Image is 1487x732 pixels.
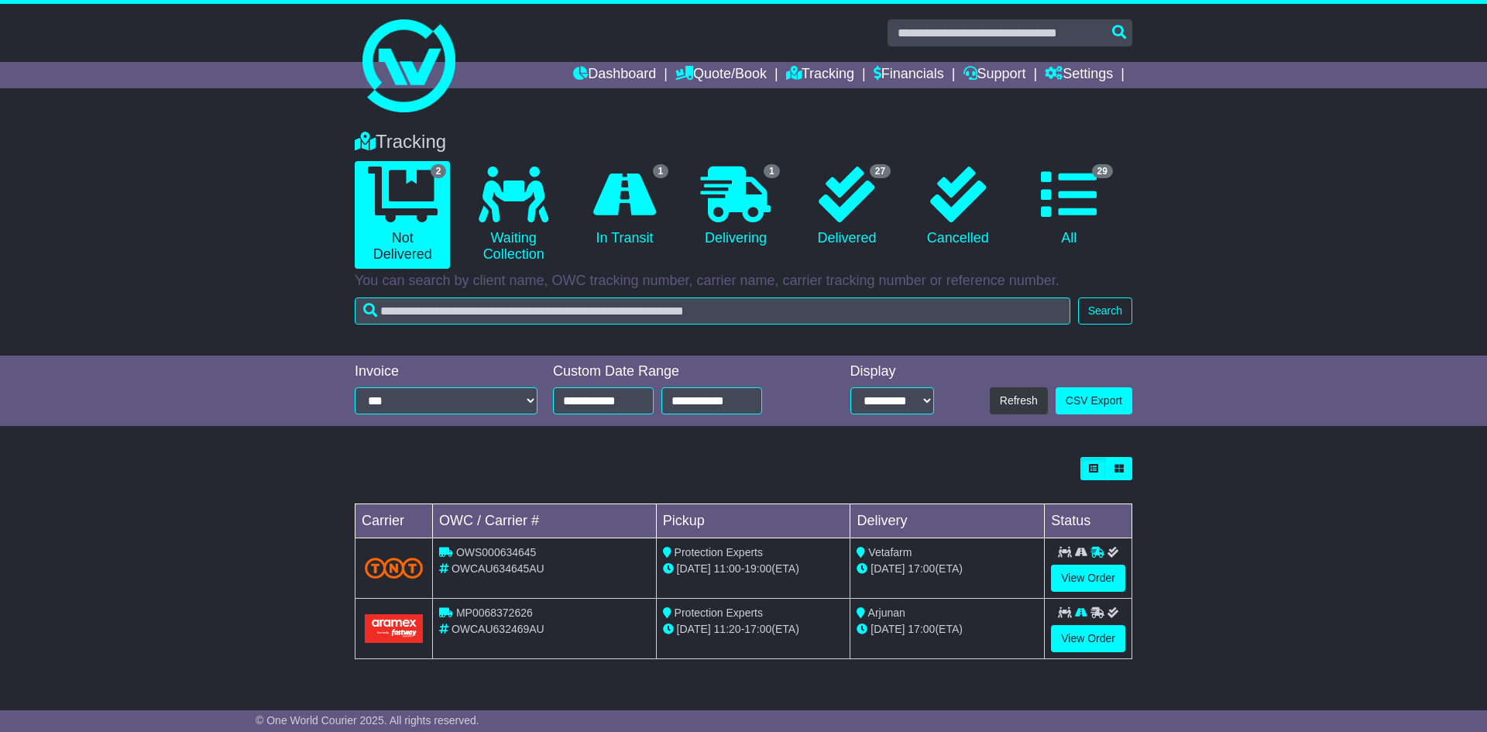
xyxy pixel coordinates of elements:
span: [DATE] [871,623,905,635]
div: - (ETA) [663,621,844,637]
a: Support [963,62,1026,88]
a: Tracking [786,62,854,88]
span: Protection Experts [675,546,763,558]
span: 29 [1092,164,1113,178]
span: © One World Courier 2025. All rights reserved. [256,714,479,727]
a: 2 Not Delivered [355,161,450,269]
a: Financials [874,62,944,88]
span: Protection Experts [675,607,763,619]
span: OWCAU632469AU [452,623,544,635]
a: Dashboard [573,62,656,88]
div: Custom Date Range [553,363,802,380]
span: OWCAU634645AU [452,562,544,575]
span: 19:00 [744,562,771,575]
span: 11:00 [714,562,741,575]
span: MP0068372626 [456,607,533,619]
div: (ETA) [857,561,1038,577]
span: 2 [431,164,447,178]
span: [DATE] [677,562,711,575]
span: [DATE] [677,623,711,635]
div: Invoice [355,363,537,380]
a: 27 Delivered [799,161,895,253]
a: View Order [1051,625,1125,652]
span: 27 [870,164,891,178]
td: Carrier [355,504,433,538]
a: 29 All [1022,161,1117,253]
span: 17:00 [744,623,771,635]
button: Refresh [990,387,1048,414]
div: Display [850,363,934,380]
a: 1 In Transit [577,161,672,253]
span: 17:00 [908,562,935,575]
div: Tracking [347,131,1140,153]
img: Aramex.png [365,614,423,643]
td: Status [1045,504,1132,538]
span: Vetafarm [868,546,912,558]
td: Delivery [850,504,1045,538]
a: 1 Delivering [688,161,783,253]
span: Arjunan [868,607,905,619]
span: [DATE] [871,562,905,575]
span: 1 [764,164,780,178]
a: Quote/Book [675,62,767,88]
a: Cancelled [910,161,1005,253]
div: - (ETA) [663,561,844,577]
span: 17:00 [908,623,935,635]
span: 11:20 [714,623,741,635]
div: (ETA) [857,621,1038,637]
p: You can search by client name, OWC tracking number, carrier name, carrier tracking number or refe... [355,273,1132,290]
img: TNT_Domestic.png [365,558,423,579]
span: 1 [653,164,669,178]
a: CSV Export [1056,387,1132,414]
button: Search [1078,297,1132,325]
a: Settings [1045,62,1113,88]
td: OWC / Carrier # [433,504,657,538]
a: View Order [1051,565,1125,592]
a: Waiting Collection [465,161,561,269]
td: Pickup [656,504,850,538]
span: OWS000634645 [456,546,537,558]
